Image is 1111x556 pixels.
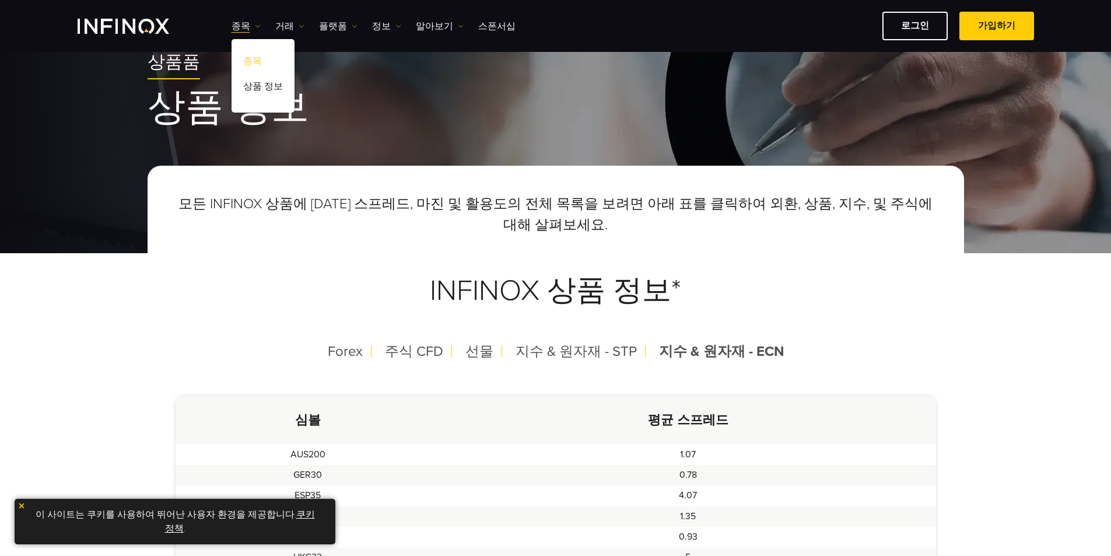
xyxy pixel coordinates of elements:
a: 로그인 [882,12,948,40]
a: 종목 [232,51,295,76]
span: 상품품 [148,52,200,74]
td: 0.78 [440,465,936,485]
h3: INFINOX 상품 정보* [176,245,936,337]
span: Forex [328,343,363,360]
img: yellow close icon [17,502,26,510]
th: 평균 스프레드 [440,396,936,445]
td: 0.93 [440,527,936,547]
span: 주식 CFD [385,343,443,360]
th: 심볼 [176,396,440,445]
a: 종목 [232,19,261,33]
td: GER30 [176,465,440,485]
a: 스폰서십 [478,19,516,33]
td: 4.07 [440,485,936,506]
a: INFINOX Logo [78,19,197,34]
td: 1.07 [440,445,936,465]
a: 플랫폼 [319,19,358,33]
p: 이 사이트는 쿠키를 사용하여 뛰어난 사용자 환경을 제공합니다. . [20,505,330,538]
a: 가입하기 [959,12,1034,40]
p: 모든 INFINOX 상품에 [DATE] 스프레드, 마진 및 활용도의 전체 목록을 보려면 아래 표를 클릭하여 외환, 상품, 지수, 및 주식에 대해 살펴보세요. [176,194,936,236]
span: 지수 & 원자재 - ECN [659,343,784,360]
td: ESP35 [176,485,440,506]
a: 정보 [372,19,401,33]
a: 거래 [275,19,304,33]
td: 1.35 [440,506,936,527]
h1: 상품 정보 [148,88,964,128]
td: AUS200 [176,445,440,465]
a: 상품 정보 [232,76,295,101]
a: 알아보기 [416,19,464,33]
span: 선물 [465,343,493,360]
span: 지수 & 원자재 - STP [516,343,637,360]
